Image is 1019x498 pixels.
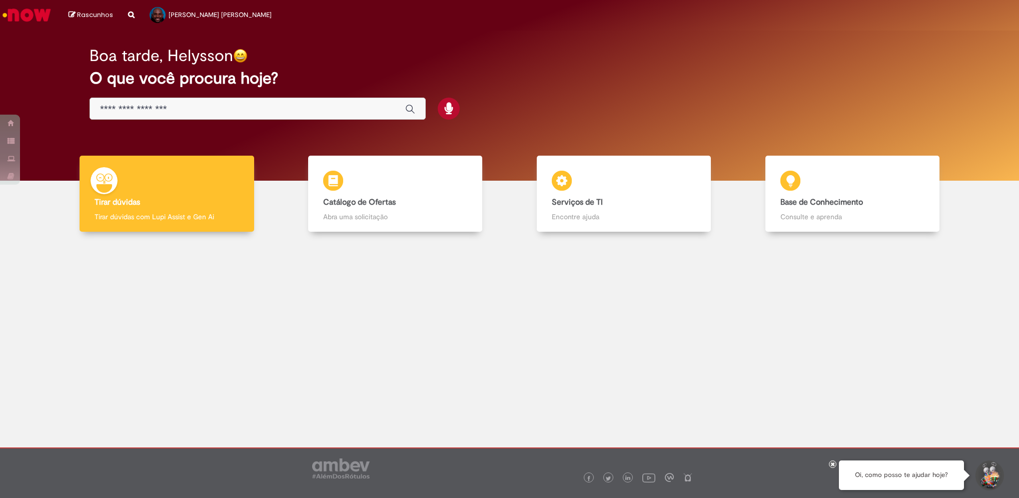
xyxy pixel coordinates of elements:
a: Base de Conhecimento Consulte e aprenda [738,156,966,232]
b: Tirar dúvidas [95,197,140,207]
img: logo_footer_naosei.png [683,473,692,482]
b: Catálogo de Ofertas [323,197,396,207]
button: Iniciar Conversa de Suporte [974,460,1004,490]
p: Consulte e aprenda [780,212,924,222]
span: Rascunhos [77,10,113,20]
p: Encontre ajuda [552,212,696,222]
a: Rascunhos [69,11,113,20]
div: Oi, como posso te ajudar hoje? [839,460,964,490]
img: logo_footer_twitter.png [606,476,611,481]
img: logo_footer_facebook.png [586,476,591,481]
img: logo_footer_workplace.png [665,473,674,482]
img: logo_footer_linkedin.png [625,475,630,481]
p: Tirar dúvidas com Lupi Assist e Gen Ai [95,212,239,222]
a: Tirar dúvidas Tirar dúvidas com Lupi Assist e Gen Ai [53,156,281,232]
b: Base de Conhecimento [780,197,863,207]
b: Serviços de TI [552,197,603,207]
h2: O que você procura hoje? [90,70,929,87]
a: Serviços de TI Encontre ajuda [510,156,738,232]
img: logo_footer_youtube.png [642,471,655,484]
span: [PERSON_NAME] [PERSON_NAME] [169,11,272,19]
img: happy-face.png [233,49,248,63]
a: Catálogo de Ofertas Abra uma solicitação [281,156,510,232]
h2: Boa tarde, Helysson [90,47,233,65]
img: logo_footer_ambev_rotulo_gray.png [312,458,370,478]
p: Abra uma solicitação [323,212,467,222]
img: ServiceNow [1,5,53,25]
